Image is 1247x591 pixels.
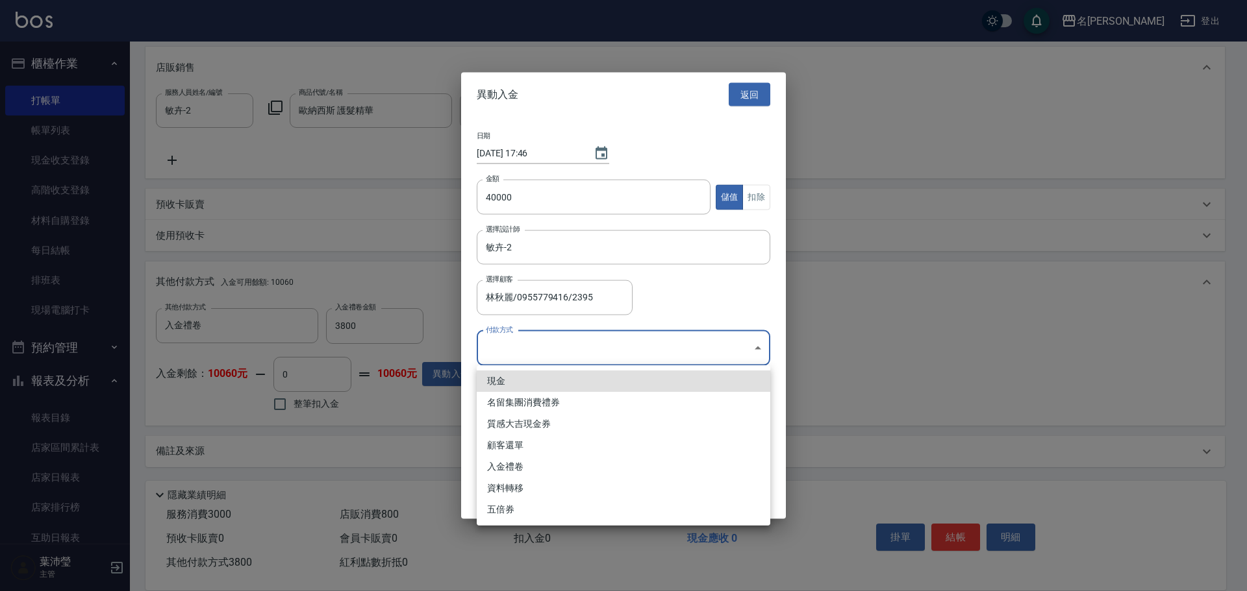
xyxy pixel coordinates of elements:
li: 資料轉移 [477,477,770,499]
li: 現金 [477,370,770,392]
li: 五倍券 [477,499,770,520]
li: 名留集團消費禮券 [477,392,770,413]
li: 顧客還單 [477,435,770,456]
li: 質感大吉現金券 [477,413,770,435]
li: 入金禮卷 [477,456,770,477]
